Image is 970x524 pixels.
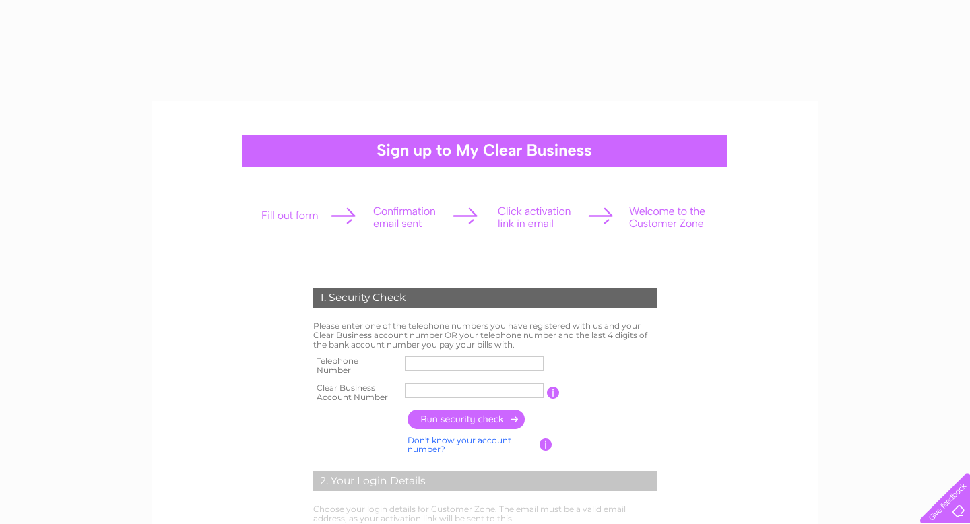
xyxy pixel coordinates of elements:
[313,288,657,308] div: 1. Security Check
[310,318,660,352] td: Please enter one of the telephone numbers you have registered with us and your Clear Business acc...
[408,435,511,455] a: Don't know your account number?
[313,471,657,491] div: 2. Your Login Details
[310,379,401,406] th: Clear Business Account Number
[310,352,401,379] th: Telephone Number
[540,438,552,451] input: Information
[547,387,560,399] input: Information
